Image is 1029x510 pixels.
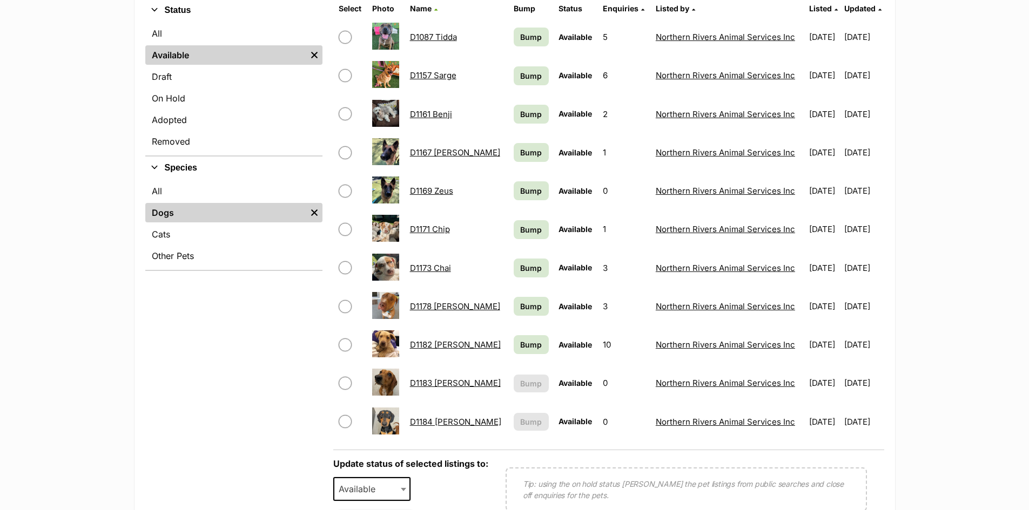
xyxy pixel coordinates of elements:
[805,134,843,171] td: [DATE]
[809,4,838,13] a: Listed
[334,481,386,497] span: Available
[145,89,322,108] a: On Hold
[656,263,795,273] a: Northern Rivers Animal Services Inc
[656,147,795,158] a: Northern Rivers Animal Services Inc
[805,403,843,440] td: [DATE]
[410,109,452,119] a: D1161 Benji
[145,181,322,201] a: All
[805,288,843,325] td: [DATE]
[603,4,644,13] a: Enquiries
[410,70,456,80] a: D1157 Sarge
[410,186,453,196] a: D1169 Zeus
[333,477,411,501] span: Available
[559,263,592,272] span: Available
[410,32,457,42] a: D1087 Tidda
[145,225,322,244] a: Cats
[805,364,843,402] td: [DATE]
[598,57,650,94] td: 6
[520,416,542,427] span: Bump
[598,18,650,56] td: 5
[520,147,542,158] span: Bump
[559,186,592,195] span: Available
[523,478,850,501] p: Tip: using the on hold status [PERSON_NAME] the pet listings from public searches and close off e...
[410,301,500,311] a: D1178 [PERSON_NAME]
[410,263,451,273] a: D1173 Chai
[844,4,882,13] a: Updated
[145,246,322,266] a: Other Pets
[520,301,542,312] span: Bump
[844,364,883,402] td: [DATE]
[514,413,548,431] button: Bump
[656,186,795,196] a: Northern Rivers Animal Services Inc
[559,109,592,118] span: Available
[598,172,650,209] td: 0
[844,4,876,13] span: Updated
[514,66,548,85] a: Bump
[145,132,322,151] a: Removed
[520,339,542,350] span: Bump
[145,110,322,130] a: Adopted
[145,203,306,222] a: Dogs
[559,225,592,234] span: Available
[559,71,592,80] span: Available
[844,403,883,440] td: [DATE]
[410,147,500,158] a: D1167 [PERSON_NAME]
[559,148,592,157] span: Available
[656,224,795,234] a: Northern Rivers Animal Services Inc
[559,32,592,42] span: Available
[598,210,650,248] td: 1
[844,172,883,209] td: [DATE]
[410,339,501,350] a: D1182 [PERSON_NAME]
[410,378,501,388] a: D1183 [PERSON_NAME]
[514,297,548,316] a: Bump
[656,339,795,350] a: Northern Rivers Animal Services Inc
[844,134,883,171] td: [DATE]
[805,172,843,209] td: [DATE]
[520,262,542,274] span: Bump
[844,288,883,325] td: [DATE]
[520,378,542,389] span: Bump
[514,28,548,46] a: Bump
[559,302,592,311] span: Available
[656,32,795,42] a: Northern Rivers Animal Services Inc
[844,18,883,56] td: [DATE]
[145,3,322,17] button: Status
[656,70,795,80] a: Northern Rivers Animal Services Inc
[306,203,322,222] a: Remove filter
[844,326,883,363] td: [DATE]
[514,143,548,162] a: Bump
[598,134,650,171] td: 1
[410,4,432,13] span: Name
[145,67,322,86] a: Draft
[559,340,592,349] span: Available
[410,4,438,13] a: Name
[656,109,795,119] a: Northern Rivers Animal Services Inc
[656,4,695,13] a: Listed by
[844,210,883,248] td: [DATE]
[656,417,795,427] a: Northern Rivers Animal Services Inc
[514,259,548,277] a: Bump
[520,224,542,235] span: Bump
[514,335,548,354] a: Bump
[145,45,306,65] a: Available
[603,4,638,13] span: translation missing: en.admin.listings.index.attributes.enquiries
[410,417,501,427] a: D1184 [PERSON_NAME]
[559,417,592,426] span: Available
[805,326,843,363] td: [DATE]
[844,57,883,94] td: [DATE]
[656,4,689,13] span: Listed by
[559,378,592,387] span: Available
[805,57,843,94] td: [DATE]
[809,4,832,13] span: Listed
[145,24,322,43] a: All
[598,364,650,402] td: 0
[598,249,650,287] td: 3
[410,224,450,234] a: D1171 Chip
[598,326,650,363] td: 10
[145,179,322,270] div: Species
[805,18,843,56] td: [DATE]
[844,96,883,133] td: [DATE]
[656,378,795,388] a: Northern Rivers Animal Services Inc
[520,185,542,196] span: Bump
[333,458,488,469] label: Update status of selected listings to:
